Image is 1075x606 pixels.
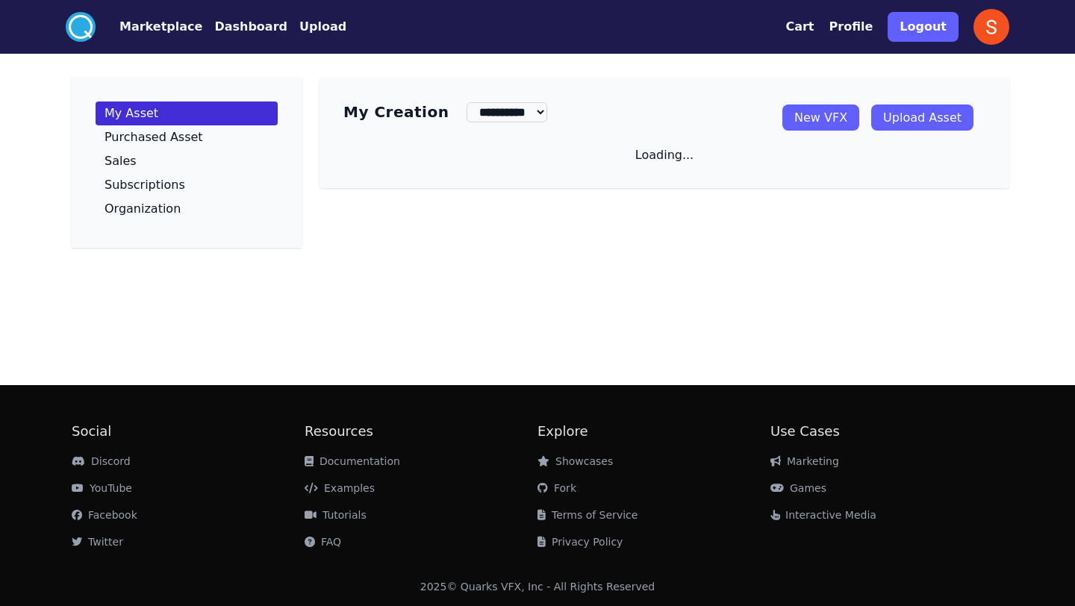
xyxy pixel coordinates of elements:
a: Examples [305,482,375,494]
a: FAQ [305,536,341,548]
button: Upload [299,18,346,36]
p: Sales [105,155,137,167]
a: New VFX [782,104,859,131]
a: Marketing [770,455,839,467]
a: Marketplace [96,18,202,36]
a: YouTube [72,482,132,494]
a: Fork [537,482,576,494]
h2: Resources [305,421,537,442]
div: 2025 © Quarks VFX, Inc - All Rights Reserved [420,579,655,594]
a: Sales [96,149,278,173]
p: My Asset [105,107,158,119]
a: Tutorials [305,509,367,521]
button: Marketplace [119,18,202,36]
a: Terms of Service [537,509,638,521]
a: Dashboard [202,18,287,36]
a: Logout [888,6,959,48]
h2: Explore [537,421,770,442]
a: Documentation [305,455,400,467]
p: Purchased Asset [105,131,203,143]
button: Profile [829,18,873,36]
a: Subscriptions [96,173,278,197]
a: Discord [72,455,131,467]
p: Subscriptions [105,179,185,191]
p: Organization [105,203,181,215]
button: Logout [888,12,959,42]
img: profile [973,9,1009,45]
a: Upload [287,18,346,36]
h2: Social [72,421,305,442]
a: My Asset [96,101,278,125]
a: Privacy Policy [537,536,623,548]
h2: Use Cases [770,421,1003,442]
a: Organization [96,197,278,221]
button: Cart [785,18,814,36]
a: Showcases [537,455,613,467]
p: Loading... [635,146,694,164]
a: Purchased Asset [96,125,278,149]
h3: My Creation [343,101,449,122]
a: Upload Asset [871,104,973,131]
a: Games [770,482,826,494]
button: Dashboard [214,18,287,36]
a: Twitter [72,536,123,548]
a: Facebook [72,509,137,521]
a: Interactive Media [770,509,876,521]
